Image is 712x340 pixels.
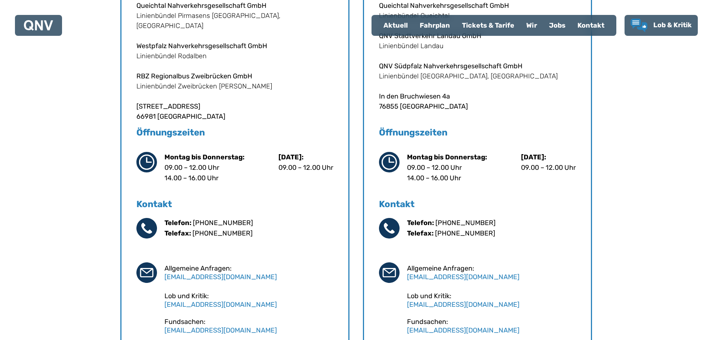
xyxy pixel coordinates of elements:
[379,31,576,41] p: QNV Stadtverkehr Landau GmbH
[136,81,333,91] p: Linienbündel Zweibrücken [PERSON_NAME]
[456,16,520,35] a: Tickets & Tarife
[164,264,333,281] div: Allgemeine Anfragen:
[521,152,576,162] p: [DATE]:
[24,18,53,33] a: QNV Logo
[193,219,253,227] a: [PHONE_NUMBER]
[136,71,333,81] p: RBZ Regionalbus Zweibrücken GmbH
[379,11,576,21] p: Linienbündel Queichtal
[164,318,333,334] div: Fundsachen:
[136,41,333,51] p: Westpfalz Nahverkehrsgesellschaft GmbH
[435,229,495,237] a: [PHONE_NUMBER]
[435,219,496,227] a: [PHONE_NUMBER]
[379,91,576,112] p: In den Bruchwiesen 4a 76855 [GEOGRAPHIC_DATA]
[164,162,244,183] p: 09.00 – 12.00 Uhr 14.00 – 16.00 Uhr
[379,61,576,71] p: QNV Südpfalz Nahverkehrsgesellschaft GmbH
[136,51,333,61] p: Linienbündel Rodalben
[407,219,434,227] b: Telefon:
[164,292,333,309] div: Lob und Kritik:
[379,41,576,51] p: Linienbündel Landau
[24,20,53,31] img: QNV Logo
[136,127,333,138] h5: Öffnungszeiten
[164,326,277,334] a: [EMAIL_ADDRESS][DOMAIN_NAME]
[407,264,576,281] div: Allgemeine Anfragen:
[407,162,487,183] p: 09.00 – 12.00 Uhr 14.00 – 16.00 Uhr
[192,229,253,237] a: [PHONE_NUMBER]
[164,152,244,162] p: Montag bis Donnerstag:
[379,198,576,210] h5: Kontakt
[407,273,520,281] a: [EMAIL_ADDRESS][DOMAIN_NAME]
[521,162,576,173] p: 09.00 – 12.00 Uhr
[543,16,571,35] a: Jobs
[653,21,692,29] span: Lob & Kritik
[631,19,692,32] a: Lob & Kritik
[278,152,333,162] p: [DATE]:
[164,219,191,227] b: Telefon:
[379,127,576,138] h5: Öffnungszeiten
[136,11,333,31] p: Linienbündel Pirmasens [GEOGRAPHIC_DATA], [GEOGRAPHIC_DATA]
[407,326,520,334] a: [EMAIL_ADDRESS][DOMAIN_NAME]
[136,102,333,122] p: [STREET_ADDRESS] 66981 [GEOGRAPHIC_DATA]
[164,300,277,309] a: [EMAIL_ADDRESS][DOMAIN_NAME]
[407,229,434,237] b: Telefax:
[407,292,576,309] div: Lob und Kritik:
[407,300,520,309] a: [EMAIL_ADDRESS][DOMAIN_NAME]
[278,162,333,173] p: 09.00 – 12.00 Uhr
[136,1,333,11] p: Queichtal Nahverkehrsgesellschaft GmbH
[136,198,333,210] h5: Kontakt
[377,16,414,35] a: Aktuell
[164,229,191,237] b: Telefax:
[379,1,576,11] p: Queichtal Nahverkehrsgesellschaft GmbH
[164,273,277,281] a: [EMAIL_ADDRESS][DOMAIN_NAME]
[414,16,456,35] a: Fahrplan
[407,318,576,334] div: Fundsachen:
[379,71,576,81] p: Linienbündel [GEOGRAPHIC_DATA], [GEOGRAPHIC_DATA]
[520,16,543,35] a: Wir
[407,152,487,162] p: Montag bis Donnerstag:
[571,16,610,35] a: Kontakt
